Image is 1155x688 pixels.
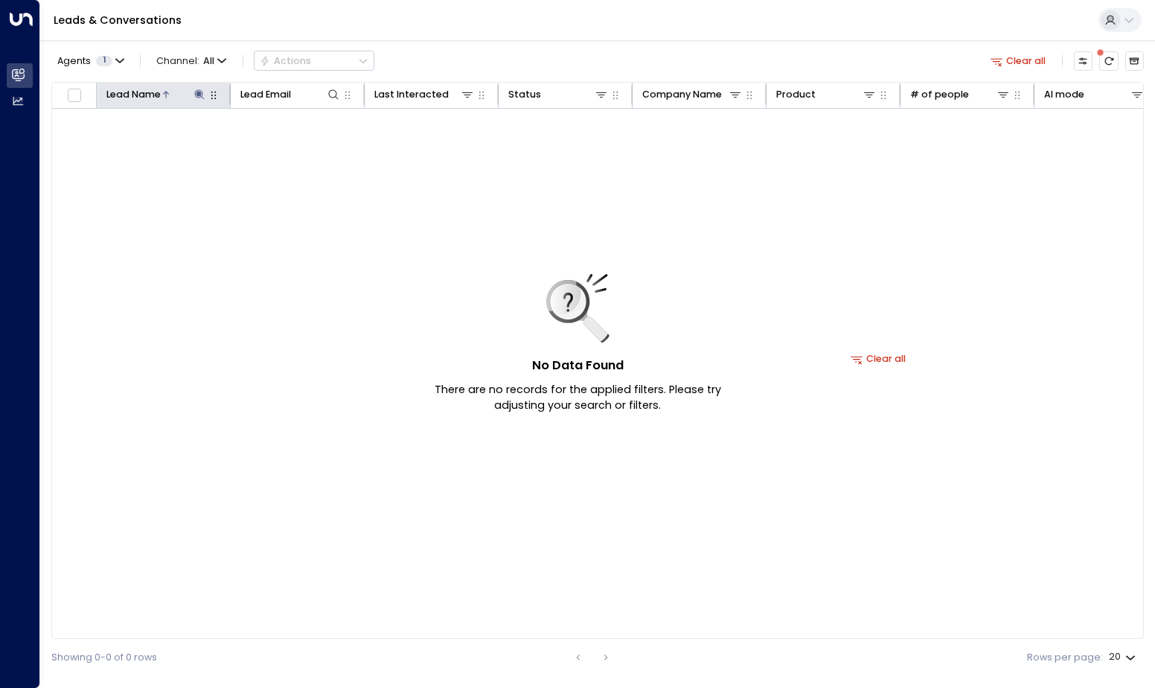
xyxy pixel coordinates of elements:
[51,51,129,70] button: Agents1
[1074,51,1092,70] button: Customize
[374,86,476,103] div: Last Interacted
[106,86,161,103] div: Lead Name
[240,86,342,103] div: Lead Email
[96,56,112,66] span: 1
[51,651,157,665] div: Showing 0-0 of 0 rows
[845,349,911,368] button: Clear all
[508,86,610,103] div: Status
[1109,647,1139,667] div: 20
[106,86,208,103] div: Lead Name
[410,382,745,414] p: There are no records for the applied filters. Please try adjusting your search or filters.
[1027,651,1103,665] label: Rows per page:
[508,86,541,103] div: Status
[1044,86,1145,103] div: AI mode
[985,51,1052,70] button: Clear all
[1044,86,1084,103] div: AI mode
[910,86,969,103] div: # of people
[254,51,374,71] div: Button group with a nested menu
[910,86,1011,103] div: # of people
[240,86,291,103] div: Lead Email
[65,86,83,103] span: Toggle select all
[151,51,231,70] span: Channel:
[254,51,374,71] button: Actions
[57,57,91,66] span: Agents
[203,56,214,66] span: All
[776,86,877,103] div: Product
[569,649,615,666] nav: pagination navigation
[374,86,449,103] div: Last Interacted
[1125,51,1144,70] button: Archived Leads
[642,86,722,103] div: Company Name
[260,55,311,67] div: Actions
[1099,51,1118,70] span: There are new threads available. Refresh the grid to view the latest updates.
[532,357,624,375] h5: No Data Found
[642,86,743,103] div: Company Name
[151,51,231,70] button: Channel:All
[776,86,816,103] div: Product
[54,13,182,28] a: Leads & Conversations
